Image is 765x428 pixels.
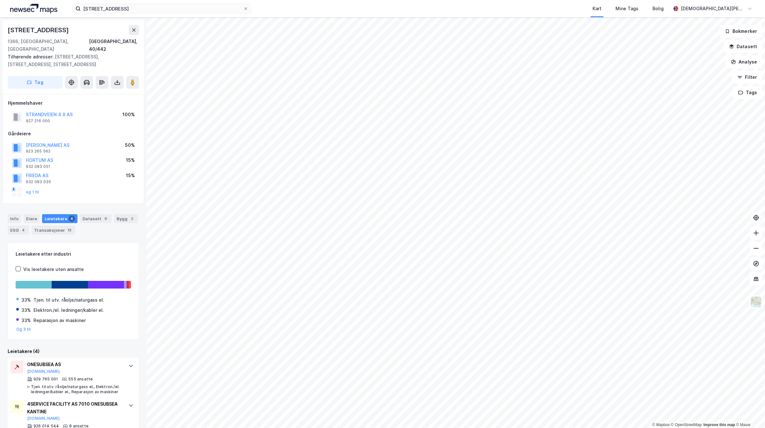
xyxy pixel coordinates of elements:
div: [DEMOGRAPHIC_DATA][PERSON_NAME] [681,5,745,12]
button: Analyse [725,56,762,68]
div: Kart [593,5,601,12]
button: Filter [732,71,762,84]
div: 33% [21,306,31,314]
div: 927 216 000 [26,118,50,124]
div: [STREET_ADDRESS], [STREET_ADDRESS], [STREET_ADDRESS] [8,53,134,68]
div: Bolig [652,5,664,12]
div: Tjen. til utv. råolje/naturgass el., Elektron./el. ledninger/kabler el., Reparasjon av maskiner [31,384,122,394]
div: 9 [103,215,109,222]
div: 15% [126,172,135,179]
div: 4SERVICE FACILITY AS 7010 ONESUBSEA KANTINE [27,400,122,416]
button: Tags [733,86,762,99]
div: Datasett [80,214,112,223]
div: Transaksjoner [32,226,75,235]
iframe: Chat Widget [733,397,765,428]
button: Og 3 til [16,327,31,332]
div: Eiere [24,214,40,223]
div: 932 083 035 [26,179,51,184]
button: [DOMAIN_NAME] [27,369,60,374]
div: Info [8,214,21,223]
div: [GEOGRAPHIC_DATA], 40/442 [89,38,139,53]
div: 13 [66,227,73,233]
img: Z [750,296,762,308]
div: 4 [20,227,26,233]
div: Leietakere [42,214,77,223]
div: Elektron./el. ledninger/kabler el. [33,306,104,314]
div: ESG [8,226,29,235]
div: 555 ansatte [68,377,93,382]
a: Improve this map [703,423,735,427]
div: 33% [21,296,31,304]
img: logo.a4113a55bc3d86da70a041830d287a7e.svg [10,4,57,13]
div: 33% [21,317,31,324]
div: Mine Tags [616,5,638,12]
a: Mapbox [652,423,670,427]
div: 4 [69,215,75,222]
div: ONESUBSEA AS [27,361,122,368]
div: 15% [126,156,135,164]
div: [STREET_ADDRESS] [8,25,70,35]
div: 929 765 001 [33,377,58,382]
div: 100% [122,111,135,118]
div: Reparasjon av maskiner [33,317,86,324]
a: OpenStreetMap [671,423,702,427]
div: Bygg [114,214,138,223]
button: Datasett [724,40,762,53]
div: 923 265 562 [26,149,50,154]
div: Leietakere (4) [8,348,139,355]
button: Tag [8,76,62,89]
div: Vis leietakere uten ansatte [23,266,84,273]
div: Tjen. til utv. råolje/naturgass el. [33,296,104,304]
span: Tilhørende adresser: [8,54,55,59]
button: [DOMAIN_NAME] [27,416,60,421]
div: Leietakere etter industri [16,250,131,258]
div: Hjemmelshaver [8,99,139,107]
div: 50% [125,141,135,149]
button: Bokmerker [719,25,762,38]
input: Søk på adresse, matrikkel, gårdeiere, leietakere eller personer [81,4,243,13]
div: 1366, [GEOGRAPHIC_DATA], [GEOGRAPHIC_DATA] [8,38,89,53]
div: 932 083 051 [26,164,50,169]
div: Gårdeiere [8,130,139,138]
div: 2 [129,215,135,222]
